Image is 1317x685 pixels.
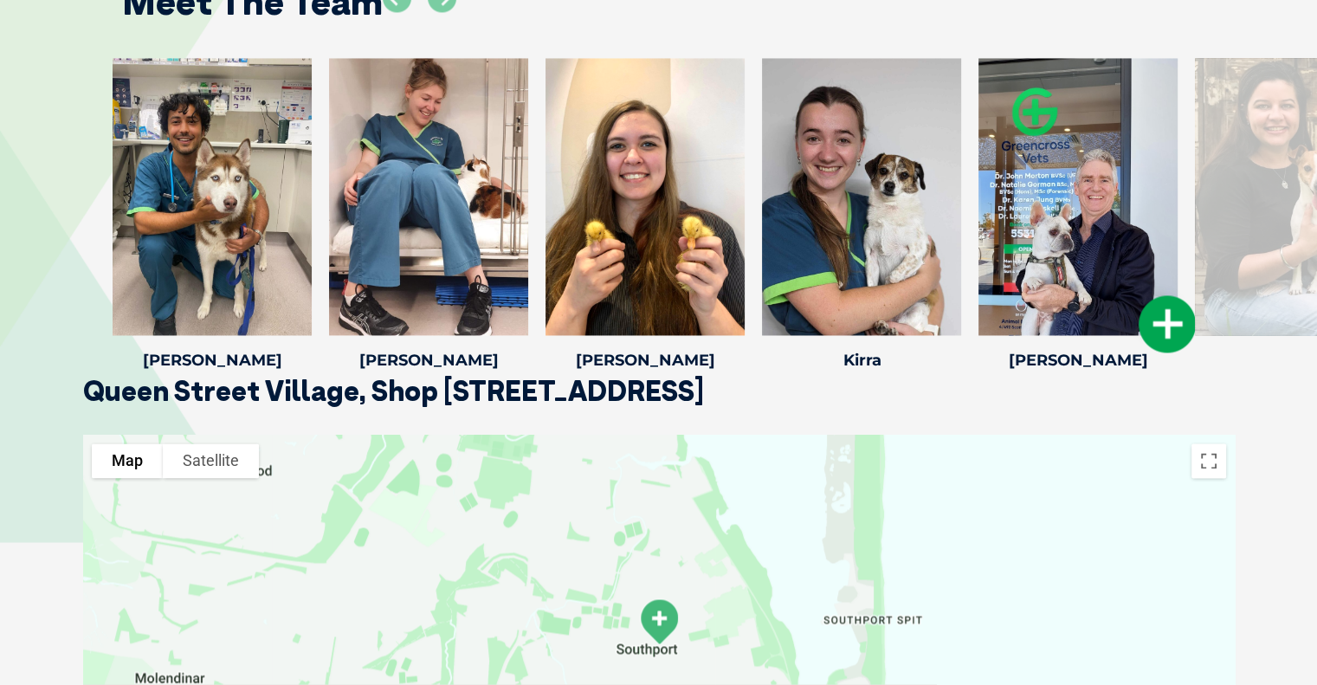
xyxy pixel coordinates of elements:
h4: [PERSON_NAME] [978,352,1178,368]
h4: [PERSON_NAME] [113,352,312,368]
h4: Kirra [762,352,961,368]
button: Show satellite imagery [163,443,259,478]
button: Toggle fullscreen view [1191,443,1226,478]
h4: [PERSON_NAME] [329,352,528,368]
button: Show street map [92,443,163,478]
h4: [PERSON_NAME] [546,352,745,368]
